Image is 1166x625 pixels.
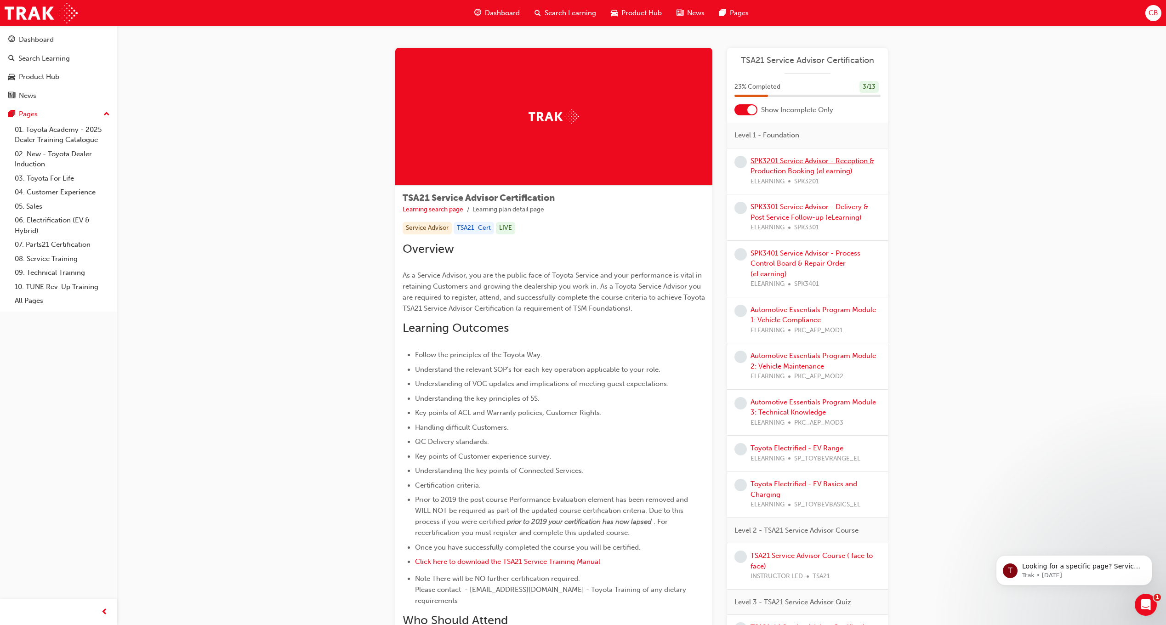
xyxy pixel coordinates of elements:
[734,156,747,168] span: learningRecordVerb_NONE-icon
[712,4,756,23] a: pages-iconPages
[4,87,114,104] a: News
[751,551,873,570] a: TSA21 Service Advisor Course ( face to face)
[734,248,747,261] span: learningRecordVerb_NONE-icon
[415,495,690,526] span: Prior to 2019 the post course Performance Evaluation element has been removed and WILL NOT be req...
[4,68,114,85] a: Product Hub
[734,82,780,92] span: 23 % Completed
[4,50,114,67] a: Search Learning
[11,199,114,214] a: 05. Sales
[751,500,785,510] span: ELEARNING
[751,418,785,428] span: ELEARNING
[485,8,520,18] span: Dashboard
[11,147,114,171] a: 02. New - Toyota Dealer Induction
[1145,5,1161,21] button: CB
[734,55,881,66] a: TSA21 Service Advisor Certification
[734,525,859,536] span: Level 2 - TSA21 Service Advisor Course
[734,397,747,409] span: learningRecordVerb_NONE-icon
[415,557,600,566] a: Click here to download the TSA21 Service Training Manual
[18,53,70,64] div: Search Learning
[415,365,660,374] span: Understand the relevant SOP's for each key operation applicable to your role.
[730,8,749,18] span: Pages
[415,543,641,551] span: Once you have successfully completed the course you will be certified.
[101,607,108,618] span: prev-icon
[8,36,15,44] span: guage-icon
[719,7,726,19] span: pages-icon
[734,597,851,608] span: Level 3 - TSA21 Service Advisor Quiz
[527,4,603,23] a: search-iconSearch Learning
[4,29,114,106] button: DashboardSearch LearningProduct HubNews
[794,176,819,187] span: SPK3201
[11,294,114,308] a: All Pages
[11,266,114,280] a: 09. Technical Training
[751,571,803,582] span: INSTRUCTOR LED
[403,205,463,213] a: Learning search page
[403,321,509,335] span: Learning Outcomes
[19,91,36,101] div: News
[794,279,819,290] span: SPK3401
[734,130,799,141] span: Level 1 - Foundation
[415,409,602,417] span: Key points of ACL and Warranty policies, Customer Rights.
[11,185,114,199] a: 04. Customer Experience
[11,171,114,186] a: 03. Toyota For Life
[415,466,584,475] span: Understanding the key points of Connected Services.
[751,444,843,452] a: Toyota Electrified - EV Range
[11,123,114,147] a: 01. Toyota Academy - 2025 Dealer Training Catalogue
[734,551,747,563] span: learningRecordVerb_NONE-icon
[751,371,785,382] span: ELEARNING
[794,371,843,382] span: PKC_AEP_MOD2
[734,479,747,491] span: learningRecordVerb_NONE-icon
[794,454,860,464] span: SP_TOYBEVRANGE_EL
[415,437,489,446] span: QC Delivery standards.
[19,109,38,119] div: Pages
[474,7,481,19] span: guage-icon
[734,305,747,317] span: learningRecordVerb_NONE-icon
[687,8,705,18] span: News
[415,481,481,489] span: Certification criteria.
[415,452,552,460] span: Key points of Customer experience survey.
[4,31,114,48] a: Dashboard
[751,398,876,417] a: Automotive Essentials Program Module 3: Technical Knowledge
[751,325,785,336] span: ELEARNING
[813,571,830,582] span: TSA21
[751,454,785,464] span: ELEARNING
[611,7,618,19] span: car-icon
[403,271,707,312] span: As a Service Advisor, you are the public face of Toyota Service and your performance is vital in ...
[415,394,540,403] span: Understanding the key principles of 5S.
[19,34,54,45] div: Dashboard
[751,352,876,370] a: Automotive Essentials Program Module 2: Vehicle Maintenance
[761,105,833,115] span: Show Incomplete Only
[11,238,114,252] a: 07. Parts21 Certification
[751,306,876,324] a: Automotive Essentials Program Module 1: Vehicle Compliance
[859,81,879,93] div: 3 / 13
[467,4,527,23] a: guage-iconDashboard
[4,106,114,123] button: Pages
[751,176,785,187] span: ELEARNING
[8,55,15,63] span: search-icon
[5,3,78,23] img: Trak
[603,4,669,23] a: car-iconProduct Hub
[794,325,843,336] span: PKC_AEP_MOD1
[415,351,542,359] span: Follow the principles of the Toyota Way.
[8,73,15,81] span: car-icon
[751,222,785,233] span: ELEARNING
[8,110,15,119] span: pages-icon
[403,222,452,234] div: Service Advisor
[529,109,579,124] img: Trak
[403,193,555,203] span: TSA21 Service Advisor Certification
[103,108,110,120] span: up-icon
[751,279,785,290] span: ELEARNING
[454,222,494,234] div: TSA21_Cert
[751,157,874,176] a: SPK3201 Service Advisor - Reception & Production Booking (eLearning)
[535,7,541,19] span: search-icon
[11,252,114,266] a: 08. Service Training
[794,418,843,428] span: PKC_AEP_MOD3
[19,72,59,82] div: Product Hub
[734,351,747,363] span: learningRecordVerb_NONE-icon
[415,574,688,605] span: Note There will be NO further certification required. Please contact - [EMAIL_ADDRESS][DOMAIN_NAM...
[1154,594,1161,601] span: 1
